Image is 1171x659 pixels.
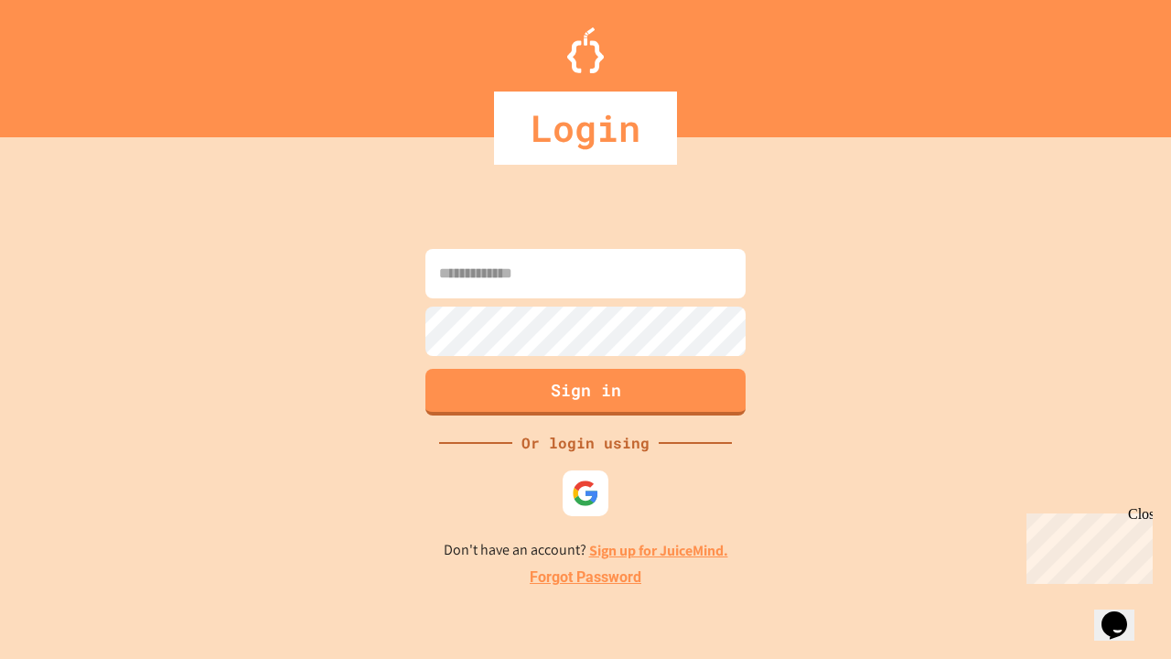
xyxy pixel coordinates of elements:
p: Don't have an account? [444,539,728,562]
button: Sign in [425,369,746,416]
a: Sign up for JuiceMind. [589,541,728,560]
img: google-icon.svg [572,480,599,507]
iframe: chat widget [1019,506,1153,584]
a: Forgot Password [530,567,641,589]
img: Logo.svg [567,27,604,73]
div: Or login using [512,432,659,454]
iframe: chat widget [1094,586,1153,641]
div: Login [494,92,677,165]
div: Chat with us now!Close [7,7,126,116]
